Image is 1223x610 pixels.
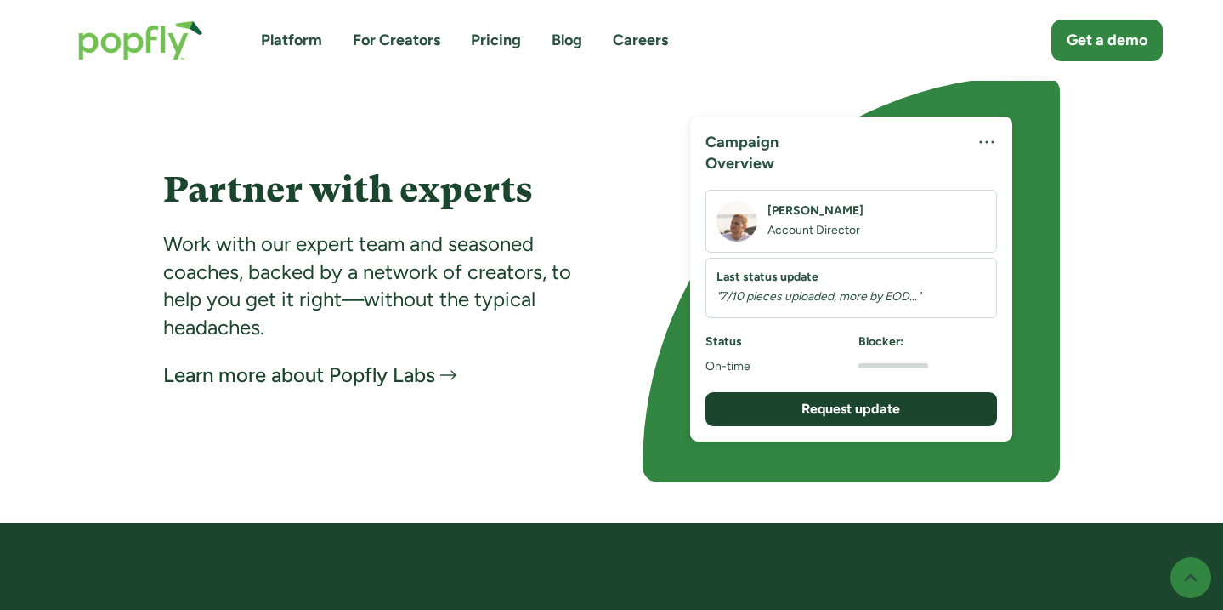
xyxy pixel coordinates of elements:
a: Learn more about Popfly Labs [163,362,456,389]
h5: Campaign Overview [705,132,844,174]
div: Request update [721,400,982,419]
a: Platform [261,30,322,51]
div: Work with our expert team and seasoned coaches, backed by a network of creators, to help you get ... [163,231,580,341]
h6: [PERSON_NAME] [767,202,863,219]
a: Pricing [471,30,521,51]
a: home [61,3,220,77]
div: On-time [705,356,844,377]
h6: Last status update [716,269,920,286]
div: Get a demo [1067,30,1147,51]
em: "7/10 pieces uploaded, more by EOD..." [716,289,920,304]
a: Get a demo [1051,20,1163,61]
div: Account Director [767,219,863,241]
a: For Creators [353,30,440,51]
h6: Blocker: [858,334,997,358]
h6: Status [705,334,844,351]
a: Careers [613,30,668,51]
a: Blog [552,30,582,51]
div: Learn more about Popfly Labs [163,362,435,389]
h4: Partner with experts [163,169,580,210]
